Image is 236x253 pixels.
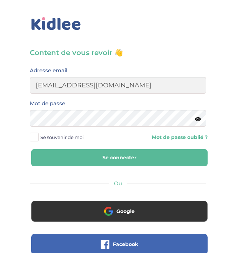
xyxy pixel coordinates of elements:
a: Google [30,212,209,219]
img: facebook.png [101,240,109,249]
span: Facebook [113,241,138,248]
a: Facebook [30,245,209,252]
span: Google [116,208,135,215]
label: Mot de passe [30,99,65,108]
input: Email [30,77,206,94]
button: Se connecter [31,149,208,166]
button: Google [31,201,208,222]
h3: Content de vous revoir 👋 [30,48,206,58]
a: Mot de passe oublié ? [149,134,208,141]
img: google.png [104,207,113,215]
img: logo_kidlee_bleu [30,16,82,32]
label: Adresse email [30,66,67,75]
span: Se souvenir de moi [40,133,84,142]
span: Ou [114,180,122,187]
